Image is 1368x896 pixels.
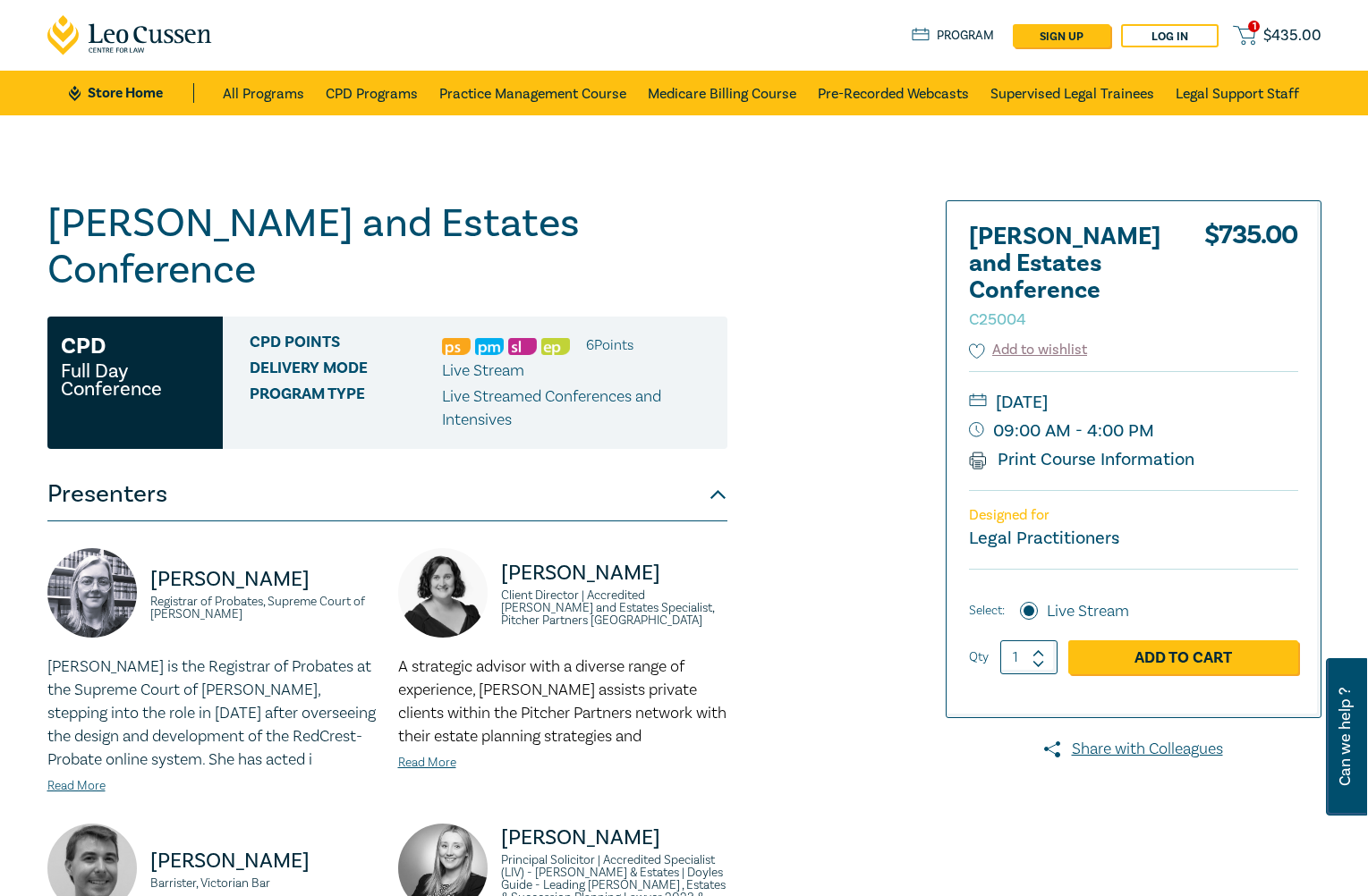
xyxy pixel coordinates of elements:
[223,71,304,115] a: All Programs
[250,359,442,383] span: Delivery Mode
[508,338,537,355] img: Substantive Law
[501,589,727,627] small: Client Director | Accredited [PERSON_NAME] and Estates Specialist, Pitcher Partners [GEOGRAPHIC_D...
[969,224,1166,331] h2: [PERSON_NAME] and Estates Conference
[150,565,377,594] p: [PERSON_NAME]
[150,596,377,621] small: Registrar of Probates, Supreme Court of [PERSON_NAME]
[442,385,714,432] p: Live Streamed Conferences and Intensives
[648,71,796,115] a: Medicare Billing Course
[969,647,989,667] label: Qty
[990,71,1154,115] a: Supervised Legal Trainees
[541,338,570,355] img: Ethics & Professional Responsibility
[442,338,471,355] img: Professional Skills
[1337,669,1354,805] span: Can we help ?
[969,340,1088,360] button: Add to wishlist
[150,847,377,875] p: [PERSON_NAME]
[47,548,137,638] img: https://s3.ap-southeast-2.amazonaws.com/leo-cussen-store-production-content/Contacts/Kate%20Price...
[969,601,1005,621] span: Select:
[150,877,377,890] small: Barrister, Victorian Bar
[47,778,106,794] a: Read More
[1248,21,1260,32] span: 1
[250,385,442,432] span: Program type
[398,755,456,771] a: Read More
[398,656,726,747] span: A strategic advisor with a diverse range of experience, [PERSON_NAME] assists private clients wit...
[501,559,727,587] p: [PERSON_NAME]
[61,362,209,398] small: Full Day Conference
[969,417,1298,445] small: 09:00 AM - 4:00 PM
[969,527,1119,550] small: Legal Practitioners
[1176,71,1299,115] a: Legal Support Staff
[47,200,727,293] h1: [PERSON_NAME] and Estates Conference
[250,334,442,357] span: CPD Points
[969,448,1195,471] a: Print Course Information
[1047,600,1129,623] label: Live Stream
[969,388,1298,417] small: [DATE]
[326,71,418,115] a: CPD Programs
[1068,640,1298,674] a: Add to Cart
[1204,224,1298,340] div: $ 735.00
[1000,640,1058,674] input: 1
[501,824,727,852] p: [PERSON_NAME]
[1263,26,1321,46] span: $ 435.00
[439,71,626,115] a: Practice Management Course
[818,71,969,115] a: Pre-Recorded Webcasts
[47,655,377,772] p: [PERSON_NAME] is the Registrar of Probates at the Supreme Court of [PERSON_NAME], stepping into t...
[912,26,995,46] a: Program
[47,468,727,521] button: Presenters
[475,338,504,355] img: Practice Management & Business Skills
[946,738,1321,761] a: Share with Colleagues
[1013,24,1110,47] a: sign up
[398,548,488,638] img: https://s3.ap-southeast-2.amazonaws.com/leo-cussen-store-production-content/Contacts/Anna%20Hacke...
[61,330,106,362] h3: CPD
[969,309,1026,330] small: C25004
[969,507,1298,524] p: Designed for
[586,334,633,357] li: 6 Point s
[69,83,193,103] a: Store Home
[1121,24,1219,47] a: Log in
[442,360,524,381] span: Live Stream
